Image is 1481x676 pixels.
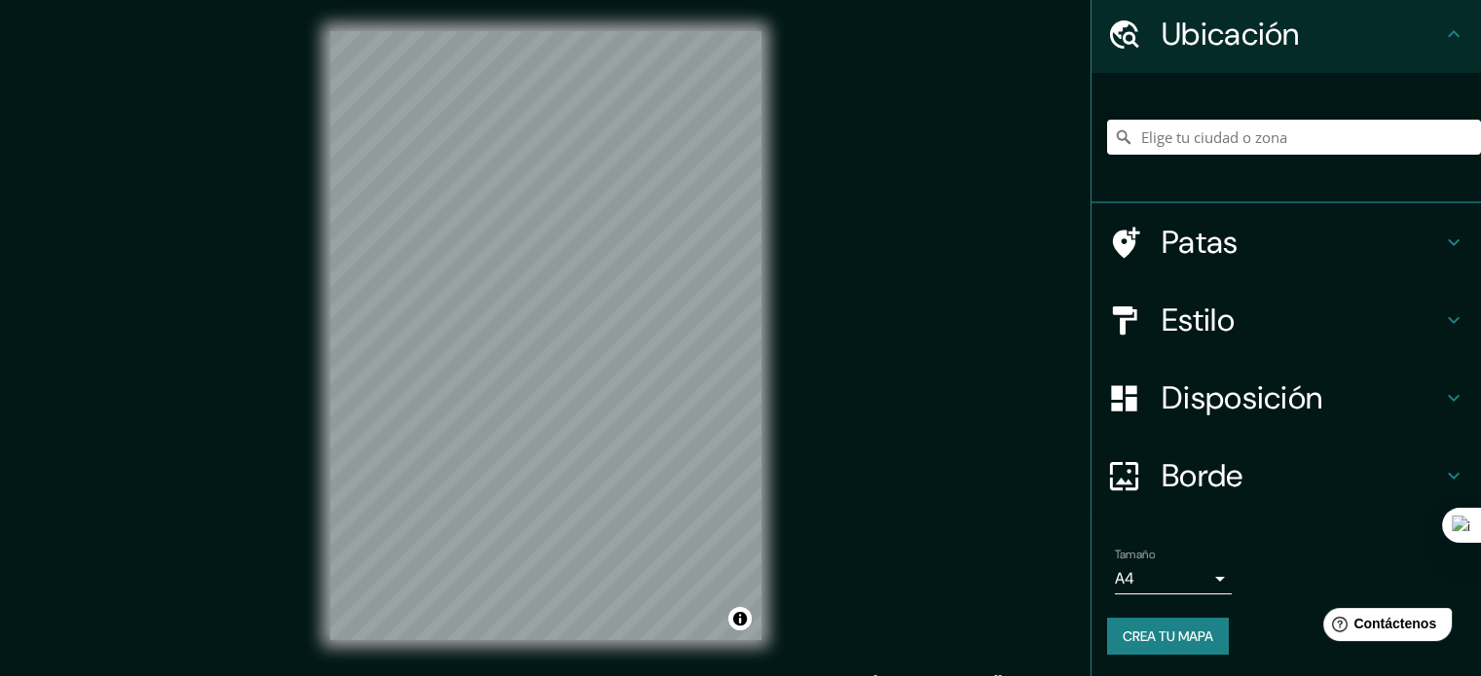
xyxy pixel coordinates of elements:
[1107,618,1229,655] button: Crea tu mapa
[1092,437,1481,515] div: Borde
[1092,281,1481,359] div: Estilo
[1107,120,1481,155] input: Elige tu ciudad o zona
[1115,547,1155,562] font: Tamaño
[1115,563,1232,594] div: A4
[728,607,752,630] button: Activar o desactivar atribución
[1092,203,1481,281] div: Patas
[1115,568,1134,588] font: A4
[330,31,761,640] canvas: Mapa
[1162,300,1235,340] font: Estilo
[1092,359,1481,437] div: Disposición
[1162,377,1322,418] font: Disposición
[1162,455,1243,496] font: Borde
[1162,14,1300,54] font: Ubicación
[1123,627,1213,645] font: Crea tu mapa
[1162,222,1239,263] font: Patas
[1308,600,1460,655] iframe: Lanzador de widgets de ayuda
